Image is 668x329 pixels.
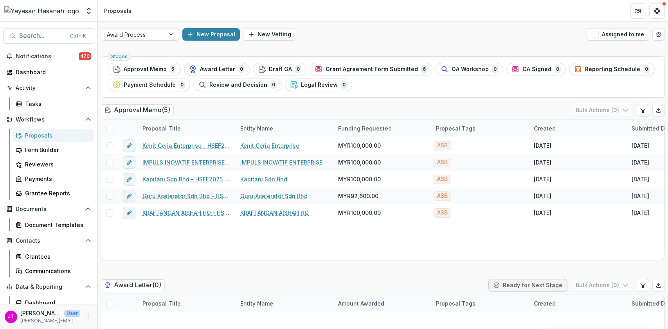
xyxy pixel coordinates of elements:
span: 0 [555,65,561,73]
div: [DATE] [534,209,551,217]
div: Payments [25,175,88,183]
div: Created [529,120,627,137]
span: MYR100,000.00 [338,158,381,166]
div: Proposal Title [138,299,185,308]
div: Proposal Title [138,120,236,137]
span: MYR92,600.00 [338,192,378,200]
span: Workflows [16,116,82,123]
button: Open table manager [652,28,665,41]
div: [DATE] [534,141,551,150]
button: New Vetting [243,28,296,41]
div: Proposals [25,131,88,139]
div: Entity Name [236,120,333,137]
button: Get Help [649,3,665,19]
span: Legal Review [301,82,338,88]
p: User [64,310,80,317]
button: edit [123,207,135,219]
button: Review and Decision0 [193,79,282,91]
div: Amount Awarded [333,295,431,312]
div: Grantee Reports [25,189,88,197]
div: Communications [25,267,88,275]
div: Proposals [104,7,131,15]
a: KRAFTANGAN AISHAH HQ - HSEF2025 - Asia School of Business [142,209,231,217]
p: [PERSON_NAME] [20,309,61,317]
a: Kapitani Sdn Bhd [240,175,287,183]
div: Dashboard [25,299,88,307]
span: Reporting Schedule [585,66,640,73]
div: Dashboard [16,68,88,76]
span: Stages [111,54,128,59]
span: 0 [295,65,301,73]
span: GA Workshop [452,66,489,73]
span: Approval Memo [124,66,167,73]
button: Assigned to me [587,28,649,41]
button: edit [123,156,135,169]
span: Payment Schedule [124,82,176,88]
h2: Award Letter ( 0 ) [101,279,165,291]
span: 470 [79,52,91,60]
div: Entity Name [236,124,278,132]
button: Reporting Schedule0 [569,63,655,75]
span: 0 [341,80,347,89]
button: Approval Memo5 [108,63,181,75]
a: Dashboard [13,296,94,309]
div: Tasks [25,100,88,108]
button: Edit table settings [637,279,649,291]
span: GA Signed [522,66,551,73]
div: [DATE] [632,192,649,200]
button: Open Contacts [3,234,94,247]
div: Entity Name [236,295,333,312]
div: Created [529,295,627,312]
button: Open Documents [3,203,94,215]
button: GA Workshop0 [436,63,503,75]
div: Funding Requested [333,120,431,137]
button: Export table data [652,279,665,291]
span: Documents [16,206,82,213]
div: Created [529,124,560,132]
button: Ready for Next Stage [488,279,567,291]
button: Partners [630,3,646,19]
nav: breadcrumb [101,5,135,16]
p: [PERSON_NAME][EMAIL_ADDRESS][DOMAIN_NAME] [20,317,80,324]
div: Reviewers [25,160,88,168]
a: Grantees [13,250,94,263]
div: Proposal Title [138,124,185,132]
div: Proposal Title [138,295,236,312]
button: Payment Schedule0 [108,79,190,91]
div: Josselyn Tan [8,314,14,319]
span: Search... [19,32,65,39]
div: Amount Awarded [333,299,389,308]
button: Notifications470 [3,50,94,63]
div: Document Templates [25,221,88,229]
span: 0 [179,80,185,89]
button: Open entity switcher [83,3,94,19]
span: Review and Decision [209,82,267,88]
button: Export table data [652,104,665,116]
a: Grantee Reports [13,187,94,200]
div: Funding Requested [333,124,396,132]
div: [DATE] [632,158,649,166]
button: Edit table settings [637,104,649,116]
a: Form Builder [13,143,94,156]
a: Guru Xcelerator Sdn Bhd - HSEF2025 - Asia School of Business [142,192,231,200]
a: Kenit Ceria Enterprise - HSEF2025 - Asia School of Business [142,141,231,150]
img: Yayasan Hasanah logo [4,6,79,16]
a: Document Templates [13,218,94,231]
span: Contacts [16,238,82,244]
span: MYR100,000.00 [338,209,381,217]
div: [DATE] [632,141,649,150]
a: Guru Xcelerator Sdn Bhd [240,192,308,200]
span: 0 [238,65,245,73]
button: edit [123,173,135,186]
button: Search... [3,28,94,44]
div: Proposal Tags [431,295,529,312]
div: Created [529,299,560,308]
a: Proposals [13,129,94,142]
a: Kenit Ceria Enterprise [240,141,299,150]
a: Dashboard [3,66,94,79]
